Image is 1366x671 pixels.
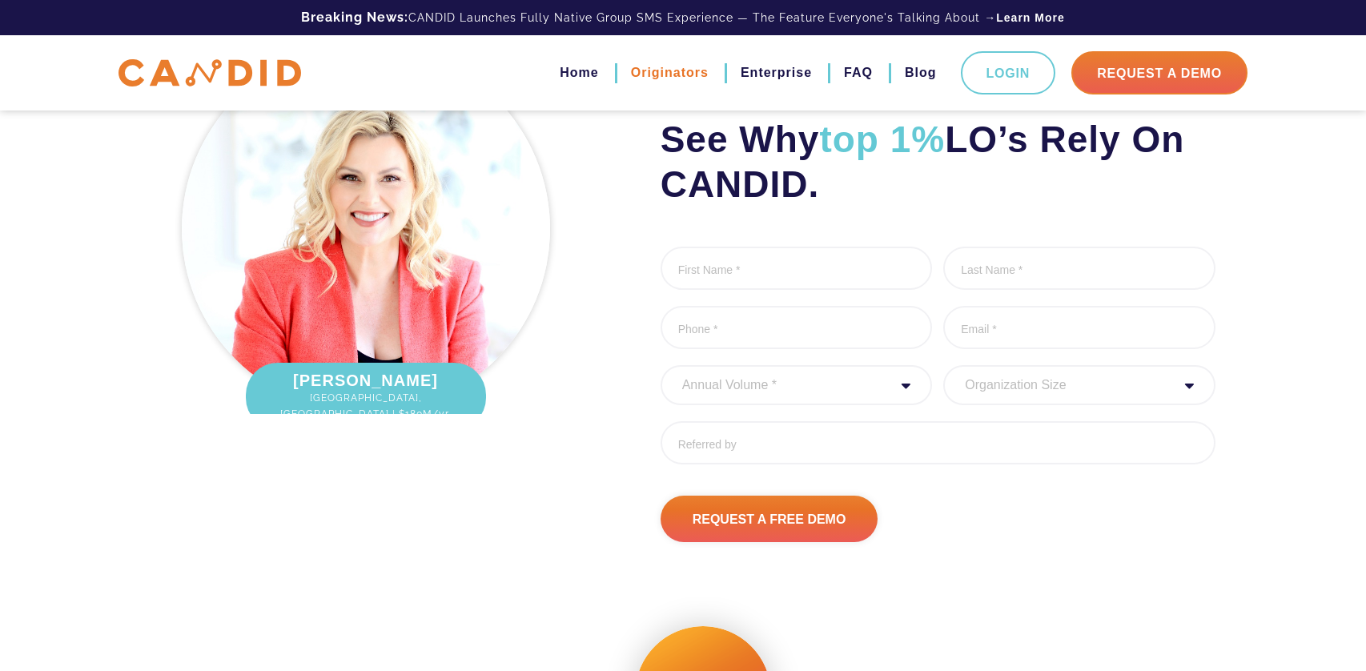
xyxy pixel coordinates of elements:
[943,247,1215,290] input: Last Name *
[661,421,1215,464] input: Referred by
[1071,51,1247,94] a: Request A Demo
[262,390,470,422] span: [GEOGRAPHIC_DATA], [GEOGRAPHIC_DATA] | $180M/yr.
[119,59,301,87] img: CANDID APP
[741,59,812,86] a: Enterprise
[661,496,878,542] input: Request A Free Demo
[631,59,709,86] a: Originators
[661,306,933,349] input: Phone *
[961,51,1056,94] a: Login
[905,59,937,86] a: Blog
[301,10,408,25] b: Breaking News:
[661,247,933,290] input: First Name *
[943,306,1215,349] input: Email *
[560,59,598,86] a: Home
[844,59,873,86] a: FAQ
[246,363,486,430] div: [PERSON_NAME]
[661,117,1215,207] h2: See Why LO’s Rely On CANDID.
[819,119,945,160] span: top 1%
[996,10,1064,26] a: Learn More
